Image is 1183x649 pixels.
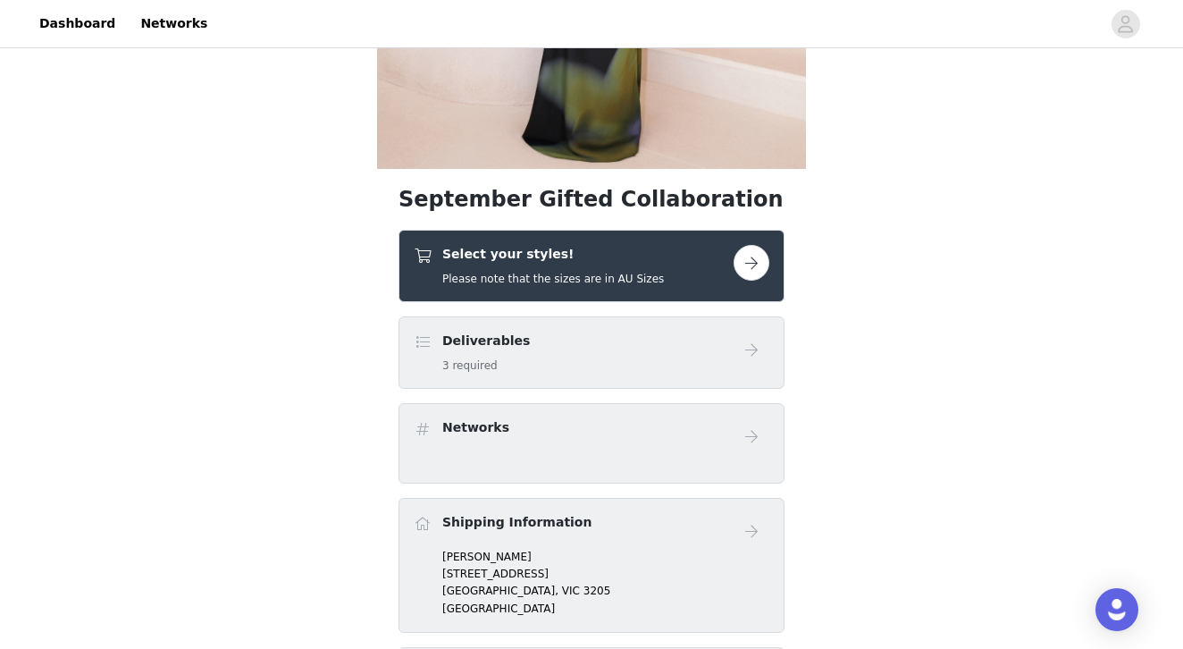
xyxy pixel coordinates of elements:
h1: September Gifted Collaboration [399,183,784,215]
h4: Networks [442,418,509,437]
div: Deliverables [399,316,784,389]
span: VIC [562,585,580,597]
div: Open Intercom Messenger [1095,588,1138,631]
p: [STREET_ADDRESS] [442,566,769,582]
h4: Shipping Information [442,513,591,532]
div: avatar [1117,10,1134,38]
span: 3205 [583,585,611,597]
div: Shipping Information [399,498,784,633]
p: [GEOGRAPHIC_DATA] [442,601,769,617]
h4: Select your styles! [442,245,664,264]
div: Select your styles! [399,230,784,302]
h5: Please note that the sizes are in AU Sizes [442,271,664,287]
h5: 3 required [442,358,530,374]
a: Dashboard [29,4,126,44]
div: Networks [399,403,784,484]
p: [PERSON_NAME] [442,549,769,565]
span: [GEOGRAPHIC_DATA], [442,585,558,597]
a: Networks [130,4,218,44]
h4: Deliverables [442,332,530,350]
